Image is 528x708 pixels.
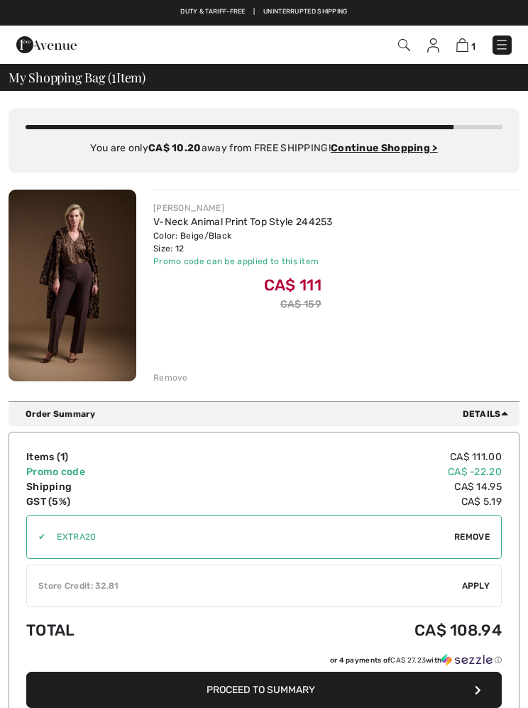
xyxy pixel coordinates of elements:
[153,229,333,255] div: Color: Beige/Black Size: 12
[218,607,502,653] td: CA$ 108.94
[27,579,462,592] div: Store Credit: 32.81
[26,653,502,672] div: or 4 payments ofCA$ 27.23withSezzle Click to learn more about Sezzle
[390,656,426,665] span: CA$ 27.23
[495,38,509,52] img: Menu
[456,38,475,53] a: 1
[45,516,454,558] input: Promo code
[218,450,502,464] td: CA$ 111.00
[148,142,202,154] strong: CA$ 10.20
[111,68,116,85] span: 1
[427,38,439,53] img: My Info
[153,371,188,384] div: Remove
[9,190,136,381] img: V-Neck Animal Print Top Style 244253
[330,653,502,667] div: or 4 payments of with
[153,202,333,214] div: [PERSON_NAME]
[218,494,502,509] td: CA$ 5.19
[26,672,502,708] button: Proceed to Summary
[280,298,321,310] s: CA$ 159
[60,451,65,463] span: 1
[462,579,490,592] span: Apply
[207,684,315,696] span: Proceed to Summary
[26,450,218,464] td: Items ( )
[441,653,493,666] img: Sezzle
[454,530,490,543] span: Remove
[471,41,475,52] span: 1
[26,479,218,494] td: Shipping
[218,479,502,494] td: CA$ 14.95
[26,141,502,156] div: You are only away from FREE SHIPPING!
[218,464,502,479] td: CA$ -22.20
[26,494,218,509] td: GST (5%)
[26,607,218,653] td: Total
[26,408,514,420] div: Order Summary
[9,71,145,84] span: My Shopping Bag ( Item)
[26,464,218,479] td: Promo code
[153,255,333,268] div: Promo code can be applied to this item
[331,142,438,154] a: Continue Shopping >
[398,39,410,51] img: Search
[264,276,321,295] span: CA$ 111
[153,216,333,228] a: V-Neck Animal Print Top Style 244253
[456,38,468,52] img: Shopping Bag
[463,408,514,420] span: Details
[16,38,77,50] a: 1ère Avenue
[16,31,77,59] img: 1ère Avenue
[27,530,45,543] div: ✔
